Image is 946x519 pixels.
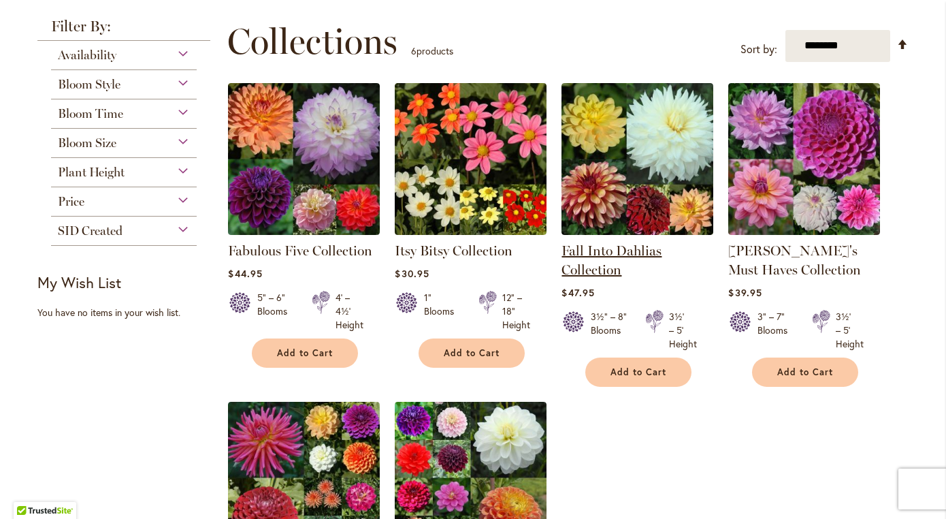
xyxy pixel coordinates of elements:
button: Add to Cart [752,358,858,387]
span: Bloom Size [58,136,116,151]
a: Fall Into Dahlias Collection [561,225,713,238]
span: Add to Cart [610,366,666,378]
div: 3" – 7" Blooms [757,310,796,351]
p: products [411,40,453,62]
a: Itsy Bitsy Collection [395,225,547,238]
div: 4' – 4½' Height [336,291,363,332]
a: Heather's Must Haves Collection [728,225,880,238]
img: Heather's Must Haves Collection [728,83,880,235]
span: Price [58,194,84,209]
button: Add to Cart [419,339,525,368]
span: Plant Height [58,165,125,180]
span: Bloom Time [58,106,123,121]
span: 6 [411,44,417,57]
span: $30.95 [395,267,429,280]
img: Fall Into Dahlias Collection [561,83,713,235]
iframe: Launch Accessibility Center [10,471,48,509]
div: 3½' – 5' Height [836,310,864,351]
span: Add to Cart [444,347,500,359]
span: $44.95 [228,267,262,280]
span: $39.95 [728,286,762,299]
a: Itsy Bitsy Collection [395,242,512,259]
a: Fall Into Dahlias Collection [561,242,662,278]
strong: My Wish List [37,272,121,292]
img: Fabulous Five Collection [228,83,380,235]
button: Add to Cart [252,339,358,368]
img: Itsy Bitsy Collection [395,83,547,235]
a: [PERSON_NAME]'s Must Haves Collection [728,242,861,278]
span: Add to Cart [777,366,833,378]
a: Fabulous Five Collection [228,225,380,238]
span: Add to Cart [277,347,333,359]
div: You have no items in your wish list. [37,306,219,319]
button: Add to Cart [585,358,691,387]
div: 12" – 18" Height [502,291,530,332]
a: Fabulous Five Collection [228,242,372,259]
div: 3½' – 5' Height [669,310,697,351]
span: Bloom Style [58,77,120,92]
span: $47.95 [561,286,594,299]
span: SID Created [58,223,123,238]
div: 3½" – 8" Blooms [591,310,629,351]
label: Sort by: [740,37,777,62]
span: Availability [58,48,116,63]
div: 5" – 6" Blooms [257,291,295,332]
span: Collections [227,21,397,62]
div: 1" Blooms [424,291,462,332]
strong: Filter By: [37,19,210,41]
